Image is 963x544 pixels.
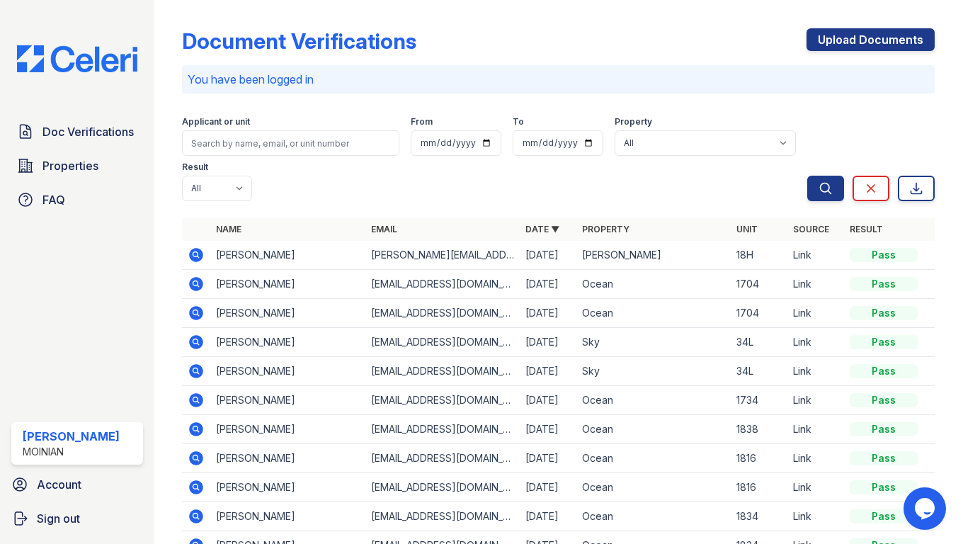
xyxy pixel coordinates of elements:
a: Account [6,470,149,499]
td: 1734 [731,386,787,415]
label: Applicant or unit [182,116,250,127]
div: Moinian [23,445,120,459]
td: Ocean [576,270,731,299]
td: [EMAIL_ADDRESS][DOMAIN_NAME] [365,299,520,328]
span: Properties [42,157,98,174]
td: [DATE] [520,502,576,531]
a: FAQ [11,186,143,214]
span: Account [37,476,81,493]
span: Sign out [37,510,80,527]
td: [PERSON_NAME] [210,473,365,502]
div: Document Verifications [182,28,416,54]
td: [PERSON_NAME] [210,386,365,415]
td: [EMAIL_ADDRESS][DOMAIN_NAME] [365,473,520,502]
label: From [411,116,433,127]
td: Link [787,270,844,299]
td: [PERSON_NAME] [210,241,365,270]
td: 1704 [731,270,787,299]
td: 1834 [731,502,787,531]
td: [PERSON_NAME][EMAIL_ADDRESS][PERSON_NAME][DOMAIN_NAME] [365,241,520,270]
td: [PERSON_NAME] [210,299,365,328]
input: Search by name, email, or unit number [182,130,399,156]
td: [PERSON_NAME] [210,357,365,386]
td: [PERSON_NAME] [210,502,365,531]
td: 34L [731,328,787,357]
td: Sky [576,328,731,357]
td: 1704 [731,299,787,328]
td: Ocean [576,415,731,444]
td: Ocean [576,299,731,328]
div: Pass [850,422,918,436]
div: Pass [850,451,918,465]
td: 1816 [731,473,787,502]
div: Pass [850,480,918,494]
td: 34L [731,357,787,386]
label: Property [615,116,652,127]
td: [DATE] [520,386,576,415]
a: Date ▼ [525,224,559,234]
td: Link [787,386,844,415]
td: Ocean [576,444,731,473]
td: [DATE] [520,241,576,270]
a: Doc Verifications [11,118,143,146]
td: Link [787,473,844,502]
td: Link [787,357,844,386]
td: [PERSON_NAME] [210,444,365,473]
div: Pass [850,364,918,378]
img: CE_Logo_Blue-a8612792a0a2168367f1c8372b55b34899dd931a85d93a1a3d3e32e68fde9ad4.png [6,45,149,72]
a: Sign out [6,504,149,533]
td: Ocean [576,473,731,502]
div: Pass [850,248,918,262]
a: Properties [11,152,143,180]
td: Link [787,241,844,270]
td: [EMAIL_ADDRESS][DOMAIN_NAME] [365,270,520,299]
td: [DATE] [520,270,576,299]
td: 1838 [731,415,787,444]
label: Result [182,161,208,173]
p: You have been logged in [188,71,929,88]
td: [DATE] [520,299,576,328]
a: Property [582,224,629,234]
a: Name [216,224,241,234]
td: Link [787,299,844,328]
td: [DATE] [520,444,576,473]
span: FAQ [42,191,65,208]
div: Pass [850,277,918,291]
td: 1816 [731,444,787,473]
td: Link [787,415,844,444]
td: Link [787,328,844,357]
td: Link [787,502,844,531]
td: [DATE] [520,415,576,444]
a: Email [371,224,397,234]
td: Sky [576,357,731,386]
td: [EMAIL_ADDRESS][DOMAIN_NAME] [365,415,520,444]
div: Pass [850,393,918,407]
td: Link [787,444,844,473]
iframe: chat widget [904,487,949,530]
div: Pass [850,306,918,320]
td: Ocean [576,502,731,531]
td: [DATE] [520,473,576,502]
td: [EMAIL_ADDRESS][DOMAIN_NAME] [365,328,520,357]
td: [PERSON_NAME] [210,328,365,357]
td: [PERSON_NAME] [210,270,365,299]
a: Result [850,224,883,234]
td: [DATE] [520,328,576,357]
td: [EMAIL_ADDRESS][DOMAIN_NAME] [365,444,520,473]
a: Unit [736,224,758,234]
div: [PERSON_NAME] [23,428,120,445]
div: Pass [850,335,918,349]
a: Upload Documents [807,28,935,51]
td: [EMAIL_ADDRESS][DOMAIN_NAME] [365,386,520,415]
td: [EMAIL_ADDRESS][DOMAIN_NAME] [365,357,520,386]
a: Source [793,224,829,234]
td: [PERSON_NAME] [576,241,731,270]
div: Pass [850,509,918,523]
td: Ocean [576,386,731,415]
td: 18H [731,241,787,270]
span: Doc Verifications [42,123,134,140]
td: [EMAIL_ADDRESS][DOMAIN_NAME] [365,502,520,531]
label: To [513,116,524,127]
td: [DATE] [520,357,576,386]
